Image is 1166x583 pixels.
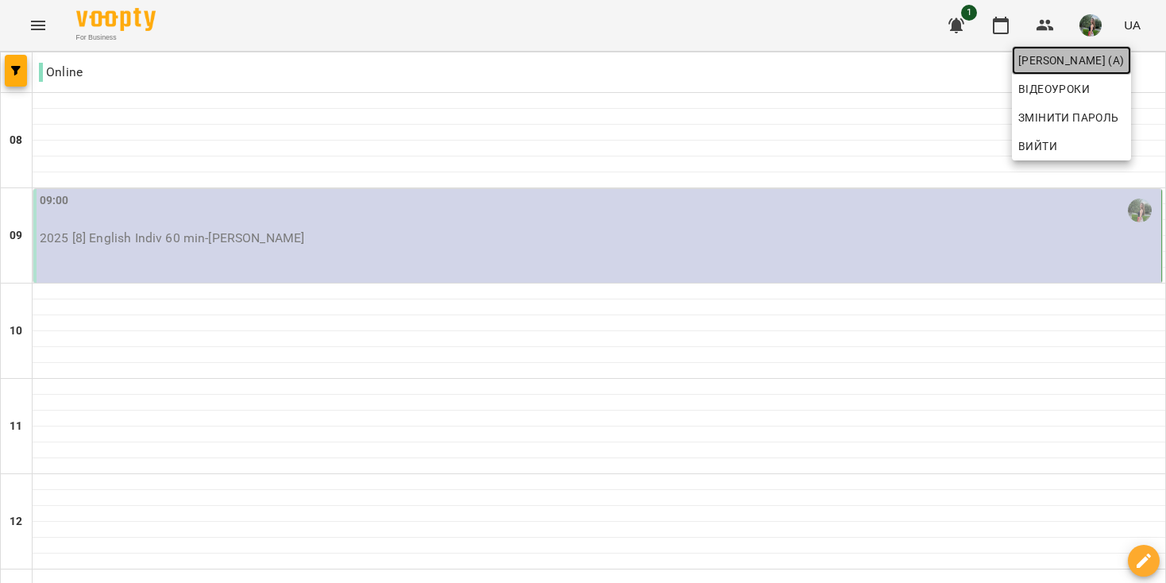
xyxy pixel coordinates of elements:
a: Змінити пароль [1012,103,1131,132]
span: [PERSON_NAME] (а) [1018,51,1125,70]
a: Відеоуроки [1012,75,1096,103]
span: Відеоуроки [1018,79,1090,98]
a: [PERSON_NAME] (а) [1012,46,1131,75]
span: Вийти [1018,137,1057,156]
span: Змінити пароль [1018,108,1125,127]
button: Вийти [1012,132,1131,160]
